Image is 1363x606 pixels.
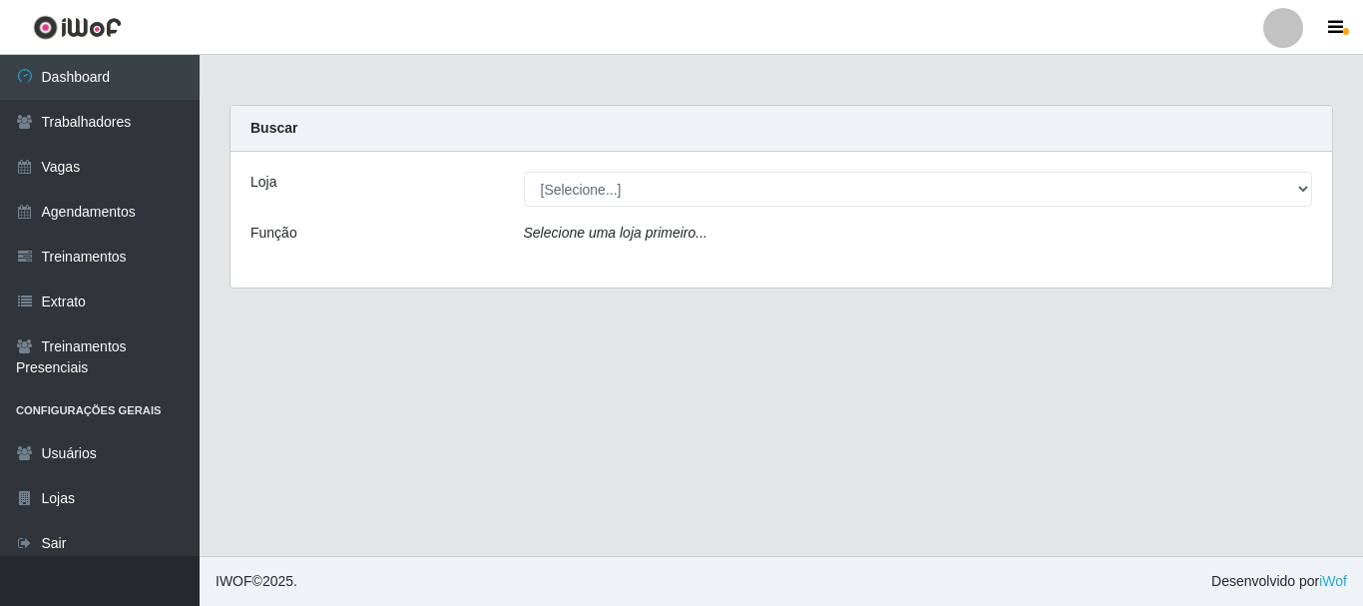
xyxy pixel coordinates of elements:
i: Selecione uma loja primeiro... [524,225,707,241]
span: IWOF [216,573,252,589]
strong: Buscar [250,120,297,136]
span: Desenvolvido por [1211,571,1347,592]
img: CoreUI Logo [33,15,122,40]
label: Loja [250,172,276,193]
label: Função [250,223,297,244]
span: © 2025 . [216,571,297,592]
a: iWof [1319,573,1347,589]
